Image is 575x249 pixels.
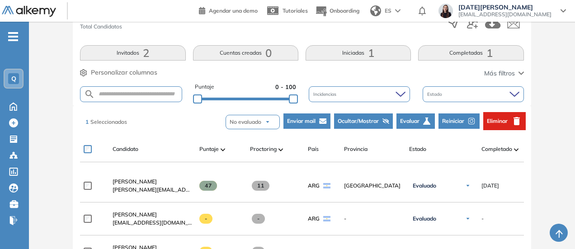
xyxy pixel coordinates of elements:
[193,45,298,61] button: Cuentas creadas0
[230,118,261,126] span: No evaluado
[113,178,192,186] a: [PERSON_NAME]
[344,215,402,223] span: -
[287,117,316,125] span: Enviar mail
[2,6,56,17] img: Logo
[465,183,471,188] img: Ícono de flecha
[113,211,157,218] span: [PERSON_NAME]
[283,113,330,129] button: Enviar mail
[113,145,138,153] span: Candidato
[84,89,95,100] img: SEARCH_ALT
[514,148,518,151] img: [missing "en.ARROW_ALT" translation]
[330,7,359,14] span: Onboarding
[8,36,18,38] i: -
[199,214,212,224] span: -
[113,178,157,185] span: [PERSON_NAME]
[484,69,515,78] span: Más filtros
[275,83,296,91] span: 0 - 100
[308,182,320,190] span: ARG
[413,215,436,222] span: Evaluado
[195,83,214,91] span: Puntaje
[90,118,127,125] span: Seleccionados
[418,45,523,61] button: Completadas1
[265,119,270,125] img: arrow
[113,186,192,194] span: [PERSON_NAME][EMAIL_ADDRESS][DOMAIN_NAME]
[80,23,122,31] span: Total Candidatos
[113,219,192,227] span: [EMAIL_ADDRESS][DOMAIN_NAME]
[199,5,258,15] a: Agendar una demo
[315,1,359,21] button: Onboarding
[413,182,436,189] span: Evaluado
[334,113,393,129] button: Ocultar/Mostrar
[487,117,508,125] span: Eliminar
[91,68,157,77] span: Personalizar columnas
[85,118,89,125] span: 1
[313,91,338,98] span: Incidencias
[442,117,464,125] span: Reiniciar
[278,148,283,151] img: [missing "en.ARROW_ALT" translation]
[323,183,330,188] img: ARG
[252,214,265,224] span: -
[252,181,269,191] span: 11
[250,145,277,153] span: Proctoring
[481,182,499,190] span: [DATE]
[306,45,411,61] button: Iniciadas1
[344,182,402,190] span: [GEOGRAPHIC_DATA]
[209,7,258,14] span: Agendar una demo
[465,216,471,221] img: Ícono de flecha
[458,4,551,11] span: [DATE][PERSON_NAME]
[199,145,219,153] span: Puntaje
[400,117,419,125] span: Evaluar
[283,7,308,14] span: Tutoriales
[309,86,410,102] div: Incidencias
[458,11,551,18] span: [EMAIL_ADDRESS][DOMAIN_NAME]
[396,113,435,129] button: Evaluar
[113,211,192,219] a: [PERSON_NAME]
[385,7,391,15] span: ES
[221,148,225,151] img: [missing "en.ARROW_ALT" translation]
[481,145,512,153] span: Completado
[484,69,524,78] button: Más filtros
[199,181,217,191] span: 47
[80,68,157,77] button: Personalizar columnas
[395,9,401,13] img: arrow
[423,86,524,102] div: Estado
[427,91,444,98] span: Estado
[11,75,16,82] span: Q
[483,112,526,130] button: Eliminar
[323,216,330,221] img: ARG
[308,145,319,153] span: País
[409,145,426,153] span: Estado
[338,117,379,125] span: Ocultar/Mostrar
[481,215,484,223] span: -
[344,145,368,153] span: Provincia
[438,113,480,129] button: Reiniciar
[370,5,381,16] img: world
[80,45,185,61] button: Invitados2
[308,215,320,223] span: ARG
